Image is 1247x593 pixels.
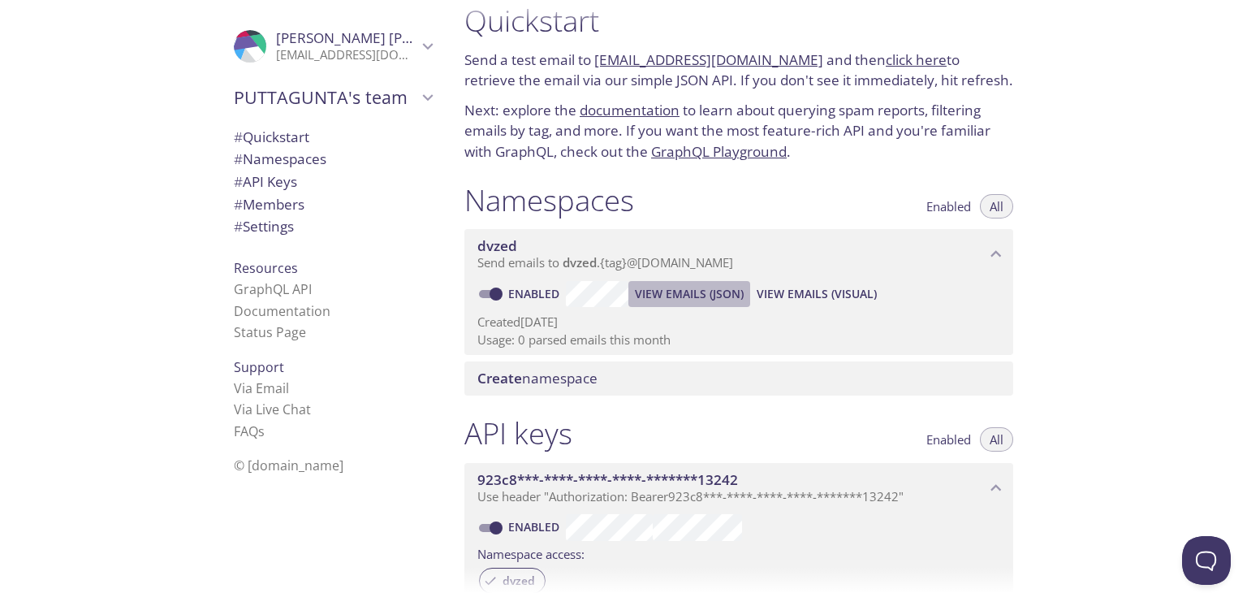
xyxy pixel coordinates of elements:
[234,358,284,376] span: Support
[234,195,243,214] span: #
[477,541,585,565] label: Namespace access:
[234,128,309,146] span: Quickstart
[477,254,733,271] span: Send emails to . {tag} @[DOMAIN_NAME]
[750,281,883,307] button: View Emails (Visual)
[234,302,330,320] a: Documentation
[477,369,522,387] span: Create
[234,259,298,277] span: Resources
[635,284,744,304] span: View Emails (JSON)
[506,519,566,535] a: Enabled
[464,415,572,452] h1: API keys
[477,314,1000,331] p: Created [DATE]
[506,286,566,301] a: Enabled
[234,422,265,440] a: FAQ
[464,100,1013,162] p: Next: explore the to learn about querying spam reports, filtering emails by tag, and more. If you...
[980,194,1013,219] button: All
[221,148,445,171] div: Namespaces
[464,229,1013,279] div: dvzed namespace
[563,254,597,271] span: dvzed
[464,50,1013,91] p: Send a test email to and then to retrieve the email via our simple JSON API. If you don't see it ...
[234,149,326,168] span: Namespaces
[628,281,750,307] button: View Emails (JSON)
[221,193,445,216] div: Members
[234,217,294,236] span: Settings
[477,331,1000,348] p: Usage: 0 parsed emails this month
[221,215,445,238] div: Team Settings
[221,126,445,149] div: Quickstart
[221,171,445,193] div: API Keys
[917,194,981,219] button: Enabled
[1182,536,1231,585] iframe: Help Scout Beacon - Open
[258,422,265,440] span: s
[464,361,1013,396] div: Create namespace
[594,50,823,69] a: [EMAIL_ADDRESS][DOMAIN_NAME]
[276,28,498,47] span: [PERSON_NAME] [PERSON_NAME]
[221,19,445,73] div: PUTTAGUNTA DHANUNJAY
[917,427,981,452] button: Enabled
[464,2,1013,39] h1: Quickstart
[234,86,417,109] span: PUTTAGUNTA's team
[464,182,634,219] h1: Namespaces
[234,323,306,341] a: Status Page
[980,427,1013,452] button: All
[234,128,243,146] span: #
[580,101,680,119] a: documentation
[276,47,417,63] p: [EMAIL_ADDRESS][DOMAIN_NAME]
[234,280,312,298] a: GraphQL API
[234,379,289,397] a: Via Email
[477,369,598,387] span: namespace
[651,142,787,161] a: GraphQL Playground
[221,76,445,119] div: PUTTAGUNTA's team
[234,457,343,474] span: © [DOMAIN_NAME]
[757,284,877,304] span: View Emails (Visual)
[477,236,517,255] span: dvzed
[234,149,243,168] span: #
[234,400,311,418] a: Via Live Chat
[234,195,304,214] span: Members
[886,50,947,69] a: click here
[234,217,243,236] span: #
[234,172,297,191] span: API Keys
[234,172,243,191] span: #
